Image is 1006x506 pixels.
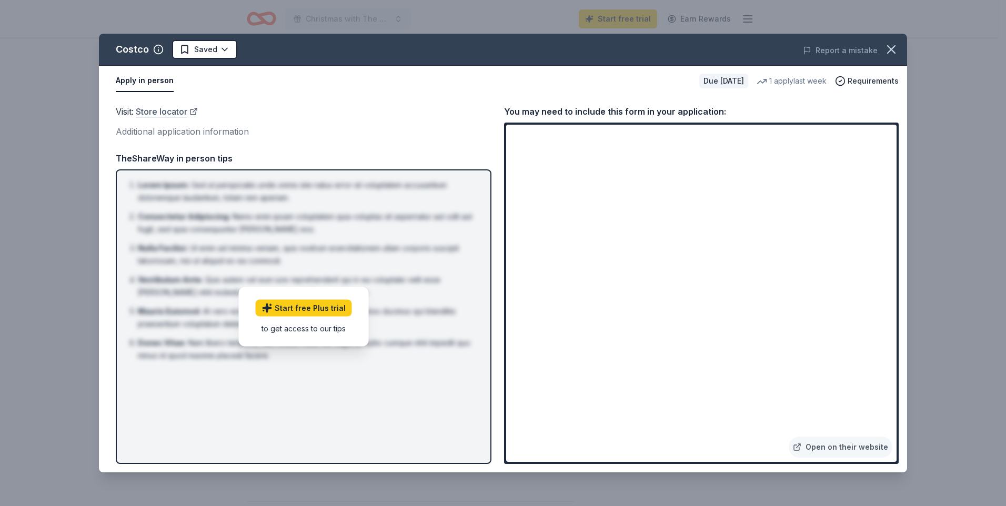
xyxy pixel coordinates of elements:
li: Ut enim ad minima veniam, quis nostrum exercitationem ullam corporis suscipit laboriosam, nisi ut... [138,242,476,267]
a: Store locator [136,105,198,118]
div: Due [DATE] [699,74,748,88]
li: Sed ut perspiciatis unde omnis iste natus error sit voluptatem accusantium doloremque laudantium,... [138,179,476,204]
div: Additional application information [116,125,491,138]
span: Vestibulum Ante : [138,275,203,284]
span: Saved [194,43,217,56]
span: Mauris Euismod : [138,307,201,316]
button: Requirements [835,75,899,87]
span: Consectetur Adipiscing : [138,212,230,221]
span: Lorem Ipsum : [138,180,189,189]
button: Saved [172,40,237,59]
li: Nam libero tempore, cum soluta nobis est eligendi optio cumque nihil impedit quo minus id quod ma... [138,337,476,362]
li: Quis autem vel eum iure reprehenderit qui in ea voluptate velit esse [PERSON_NAME] nihil molestia... [138,274,476,299]
li: At vero eos et accusamus et iusto odio dignissimos ducimus qui blanditiis praesentium voluptatum ... [138,305,476,330]
span: Donec Vitae : [138,338,186,347]
div: TheShareWay in person tips [116,151,491,165]
div: You may need to include this form in your application: [504,105,899,118]
button: Report a mistake [803,44,878,57]
div: 1 apply last week [757,75,827,87]
div: Visit : [116,105,491,118]
div: to get access to our tips [256,323,352,334]
div: Costco [116,41,149,58]
a: Start free Plus trial [256,300,352,317]
button: Apply in person [116,70,174,92]
li: Nemo enim ipsam voluptatem quia voluptas sit aspernatur aut odit aut fugit, sed quia consequuntur... [138,210,476,236]
span: Nulla Facilisi : [138,244,188,252]
span: Requirements [848,75,899,87]
a: Open on their website [789,437,892,458]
